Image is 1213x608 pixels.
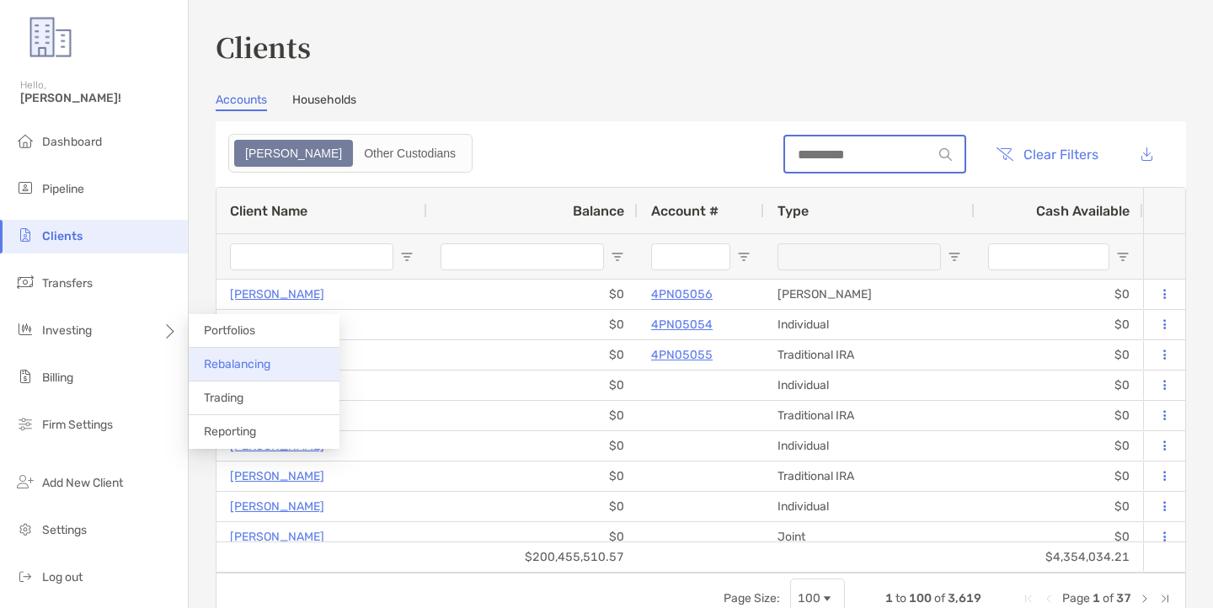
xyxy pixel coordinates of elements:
button: Open Filter Menu [400,250,414,264]
span: Add New Client [42,476,123,490]
img: input icon [939,148,952,161]
div: Traditional IRA [764,340,975,370]
div: $200,455,510.57 [427,542,638,572]
span: Balance [573,203,624,219]
div: Last Page [1158,592,1172,605]
div: $0 [975,401,1143,430]
span: Page [1062,591,1090,605]
div: $0 [427,310,638,339]
div: $0 [427,522,638,552]
span: Settings [42,523,87,537]
img: transfers icon [15,272,35,292]
div: $0 [975,280,1143,309]
img: dashboard icon [15,131,35,151]
span: Reporting [204,424,256,439]
div: $0 [427,492,638,521]
span: Portfolios [204,323,255,338]
span: 37 [1116,591,1131,605]
div: 100 [798,591,820,605]
span: Rebalancing [204,357,270,371]
input: Account # Filter Input [651,243,730,270]
div: [PERSON_NAME] [764,280,975,309]
img: settings icon [15,519,35,539]
span: 100 [909,591,932,605]
span: Dashboard [42,135,102,149]
span: of [1103,591,1114,605]
div: $0 [427,461,638,491]
span: Account # [651,203,719,219]
button: Open Filter Menu [1116,250,1130,264]
a: 4PN05056 [651,284,713,305]
img: add_new_client icon [15,472,35,492]
div: $0 [427,401,638,430]
div: $0 [975,340,1143,370]
a: 4PN05055 [651,344,713,365]
img: firm-settings icon [15,413,35,434]
a: [PERSON_NAME] [230,466,324,487]
span: 3,619 [948,591,981,605]
div: Traditional IRA [764,461,975,491]
span: Type [777,203,809,219]
span: 1 [885,591,893,605]
span: Transfers [42,276,93,291]
span: Client Name [230,203,307,219]
div: Joint [764,522,975,552]
div: First Page [1022,592,1035,605]
span: Clients [42,229,83,243]
div: Traditional IRA [764,401,975,430]
a: Accounts [216,93,267,111]
div: Other Custodians [355,141,465,165]
img: pipeline icon [15,178,35,198]
div: $0 [975,371,1143,400]
span: Investing [42,323,92,338]
div: Individual [764,492,975,521]
span: Cash Available [1036,203,1130,219]
span: to [895,591,906,605]
div: Individual [764,371,975,400]
div: Individual [764,431,975,461]
img: clients icon [15,225,35,245]
a: [PERSON_NAME] [230,284,324,305]
div: $0 [975,431,1143,461]
div: $0 [427,340,638,370]
button: Clear Filters [983,136,1111,173]
a: Households [292,93,356,111]
div: $0 [975,310,1143,339]
button: Open Filter Menu [737,250,751,264]
div: $0 [427,431,638,461]
span: 1 [1093,591,1100,605]
span: Log out [42,570,83,584]
input: Client Name Filter Input [230,243,393,270]
span: Firm Settings [42,418,113,432]
span: of [934,591,945,605]
span: Billing [42,371,73,385]
div: $0 [427,280,638,309]
img: logout icon [15,566,35,586]
div: Next Page [1138,592,1152,605]
div: Zoe [236,141,351,165]
h3: Clients [216,27,1186,66]
a: 4PN05054 [651,314,713,335]
img: billing icon [15,366,35,387]
div: Previous Page [1042,592,1055,605]
button: Open Filter Menu [611,250,624,264]
span: [PERSON_NAME]! [20,91,178,105]
img: Zoe Logo [20,7,81,67]
a: [PERSON_NAME] [230,526,324,547]
input: Cash Available Filter Input [988,243,1109,270]
div: $0 [427,371,638,400]
div: Page Size: [724,591,780,605]
div: $0 [975,461,1143,491]
input: Balance Filter Input [441,243,604,270]
div: segmented control [228,134,473,173]
img: investing icon [15,319,35,339]
a: [PERSON_NAME] [230,496,324,517]
div: $0 [975,522,1143,552]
